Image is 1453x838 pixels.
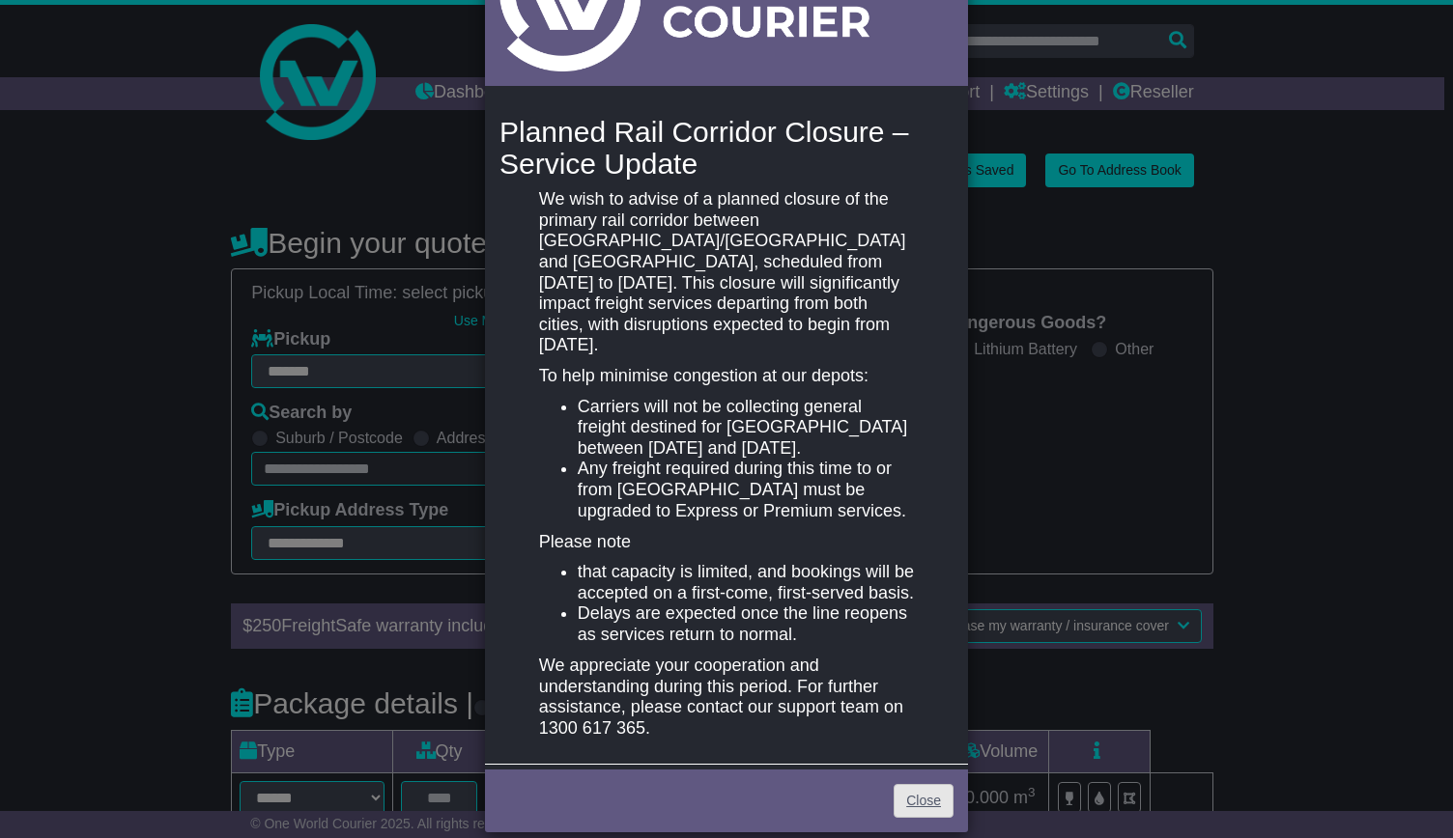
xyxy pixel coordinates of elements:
[539,189,914,356] p: We wish to advise of a planned closure of the primary rail corridor between [GEOGRAPHIC_DATA]/[GE...
[578,459,914,521] li: Any freight required during this time to or from [GEOGRAPHIC_DATA] must be upgraded to Express or...
[894,784,954,818] a: Close
[539,532,914,553] p: Please note
[578,603,914,645] li: Delays are expected once the line reopens as services return to normal.
[578,397,914,460] li: Carriers will not be collecting general freight destined for [GEOGRAPHIC_DATA] between [DATE] and...
[578,562,914,603] li: that capacity is limited, and bookings will be accepted on a first-come, first-served basis.
[499,116,954,180] h4: Planned Rail Corridor Closure – Service Update
[539,656,914,739] p: We appreciate your cooperation and understanding during this period. For further assistance, plea...
[539,366,914,387] p: To help minimise congestion at our depots:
